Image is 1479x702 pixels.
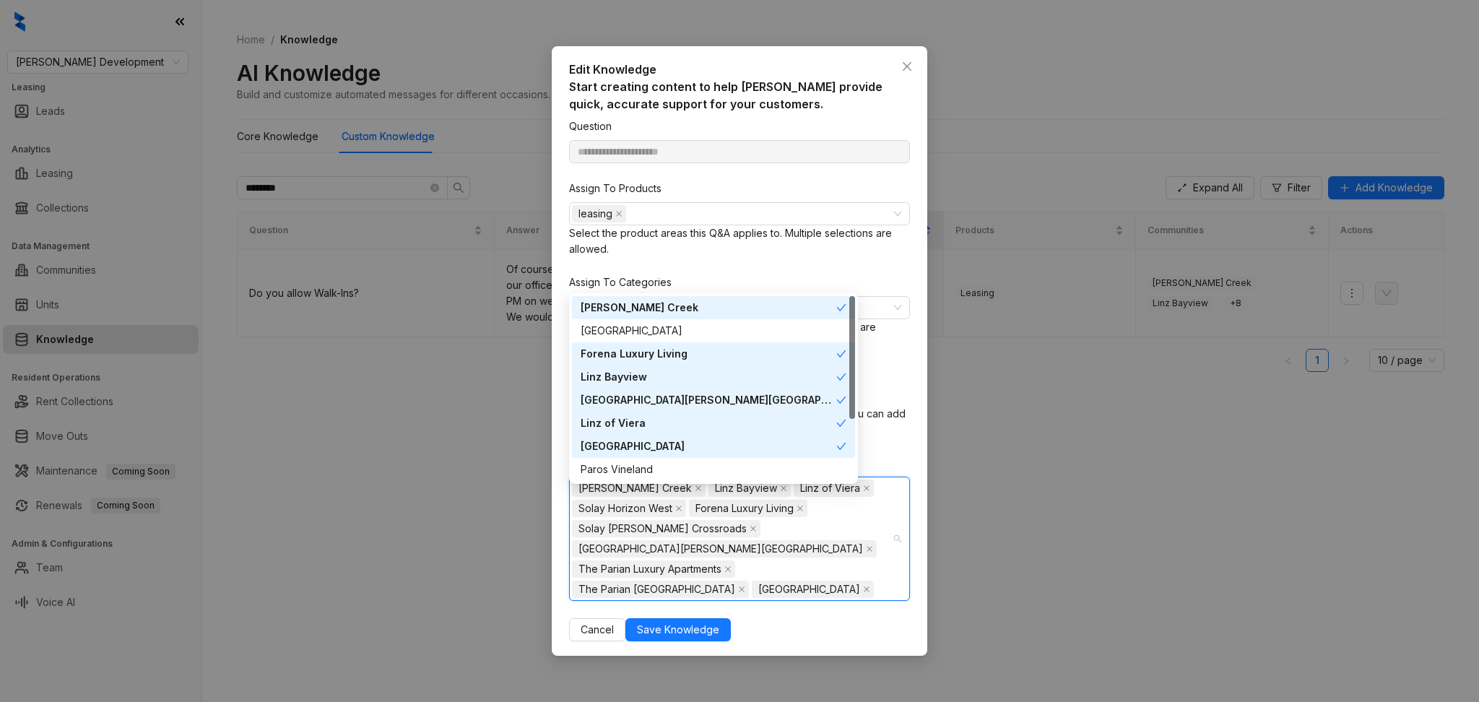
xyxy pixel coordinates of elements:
div: Alleia Watters Creek [572,296,855,319]
span: close [675,505,682,512]
span: [GEOGRAPHIC_DATA] [758,581,860,597]
button: Save Knowledge [625,618,731,641]
span: Solay Horizon West [572,500,686,517]
span: check [836,349,846,359]
div: Linz Bayview [572,365,855,389]
div: [GEOGRAPHIC_DATA] [581,438,836,454]
div: Assign To Categories [569,274,672,290]
span: Linz Holly Springs [572,540,877,558]
div: Question [569,118,612,134]
span: close [797,505,804,512]
span: check [836,372,846,382]
span: The Parian Luxury Apartments [578,561,721,577]
span: close [615,210,623,217]
span: Solay Carnes Crossroads [572,520,760,537]
span: close [738,586,745,593]
span: [PERSON_NAME] Creek [578,480,692,496]
span: Solay Horizon West [578,500,672,516]
div: Paros Vineland [572,458,855,481]
span: Linz of Viera [800,480,860,496]
span: close [750,525,757,532]
span: leasing [572,205,626,222]
span: Forena Luxury Living [689,500,807,517]
button: Cancel [569,618,625,641]
span: The Parian [GEOGRAPHIC_DATA] [578,581,735,597]
button: Close [895,55,919,78]
span: Linz of Viera [794,480,874,497]
span: The Parian Mooresville [572,581,749,598]
span: close [901,61,913,72]
span: close [863,485,870,492]
span: Cancel [581,622,614,638]
div: Forena Luxury Living [572,342,855,365]
span: close [780,485,787,492]
div: Edit Knowledge [569,61,910,78]
span: check [836,441,846,451]
div: [GEOGRAPHIC_DATA] [581,323,846,339]
span: Mio District West [752,581,874,598]
span: Alleia Watters Creek [572,480,706,497]
div: Paros Vineland [581,461,846,477]
span: close [724,565,732,573]
span: check [836,303,846,313]
div: Linz of Viera [581,415,836,431]
span: Linz Bayview [715,480,777,496]
div: Linz Bayview [581,369,836,385]
span: check [836,418,846,428]
div: Mio District West [572,435,855,458]
div: [PERSON_NAME] Creek [581,300,836,316]
span: Solay [PERSON_NAME] Crossroads [578,521,747,537]
div: Select the product areas this Q&A applies to. Multiple selections are allowed. [569,225,910,257]
span: Forena Luxury Living [695,500,794,516]
span: close [866,545,873,552]
div: [GEOGRAPHIC_DATA][PERSON_NAME][GEOGRAPHIC_DATA] [581,392,836,408]
div: Forena Luxury Living [581,346,836,362]
span: Linz Bayview [708,480,791,497]
span: close [695,485,702,492]
span: close [863,586,870,593]
div: Linz of Viera [572,412,855,435]
div: Linz Holly Springs [572,389,855,412]
span: Save Knowledge [637,622,719,638]
span: [GEOGRAPHIC_DATA][PERSON_NAME][GEOGRAPHIC_DATA] [578,541,863,557]
div: Assign To Products [569,181,662,196]
div: Botanic Miramar Beach [572,319,855,342]
span: The Parian Luxury Apartments [572,560,735,578]
div: Start creating content to help [PERSON_NAME] provide quick, accurate support for your customers. [569,78,910,113]
span: check [836,395,846,405]
span: leasing [578,206,612,222]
